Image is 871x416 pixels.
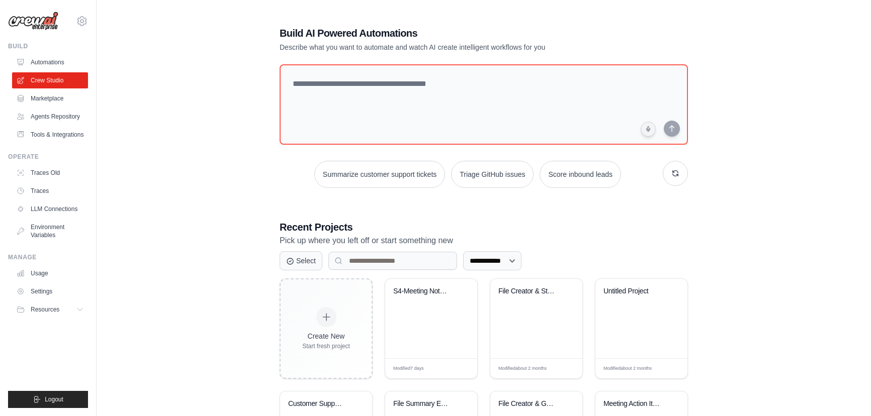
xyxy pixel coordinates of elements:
[12,90,88,107] a: Marketplace
[821,368,871,416] iframe: Chat Widget
[603,365,652,372] span: Modified about 2 months
[12,301,88,318] button: Resources
[12,127,88,143] a: Tools & Integrations
[12,109,88,125] a: Agents Repository
[280,42,618,52] p: Describe what you want to automate and watch AI create intelligent workflows for you
[8,153,88,161] div: Operate
[12,265,88,281] a: Usage
[288,399,349,408] div: Customer Support Automation System
[603,399,664,408] div: Meeting Action Items Automation
[302,342,350,350] div: Start fresh project
[12,54,88,70] a: Automations
[498,365,547,372] span: Modified about 2 months
[603,287,664,296] div: Untitled Project
[498,399,559,408] div: File Creator & Google Drive Uploader
[393,365,424,372] span: Modified 7 days
[8,391,88,408] button: Logout
[498,287,559,296] div: File Creator & Storage Manager
[12,183,88,199] a: Traces
[393,399,454,408] div: File Summary Email Automation
[12,201,88,217] a: LLM Connections
[12,283,88,299] a: Settings
[12,72,88,88] a: Crew Studio
[31,305,59,314] span: Resources
[664,365,672,372] span: Edit
[451,161,534,188] button: Triage GitHub issues
[641,122,656,137] button: Click to speak your automation idea
[8,12,58,31] img: Logo
[12,219,88,243] a: Environment Variables
[454,365,462,372] span: Edit
[393,287,454,296] div: S4-Meeting Notes-AI-Workflow
[280,234,688,247] p: Pick up where you left off or start something new
[8,42,88,50] div: Build
[559,365,567,372] span: Edit
[540,161,621,188] button: Score inbound leads
[314,161,445,188] button: Summarize customer support tickets
[280,26,618,40] h1: Build AI Powered Automations
[8,253,88,261] div: Manage
[12,165,88,181] a: Traces Old
[663,161,688,186] button: Get new suggestions
[302,331,350,341] div: Create New
[280,220,688,234] h3: Recent Projects
[45,395,63,403] span: Logout
[280,251,322,270] button: Select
